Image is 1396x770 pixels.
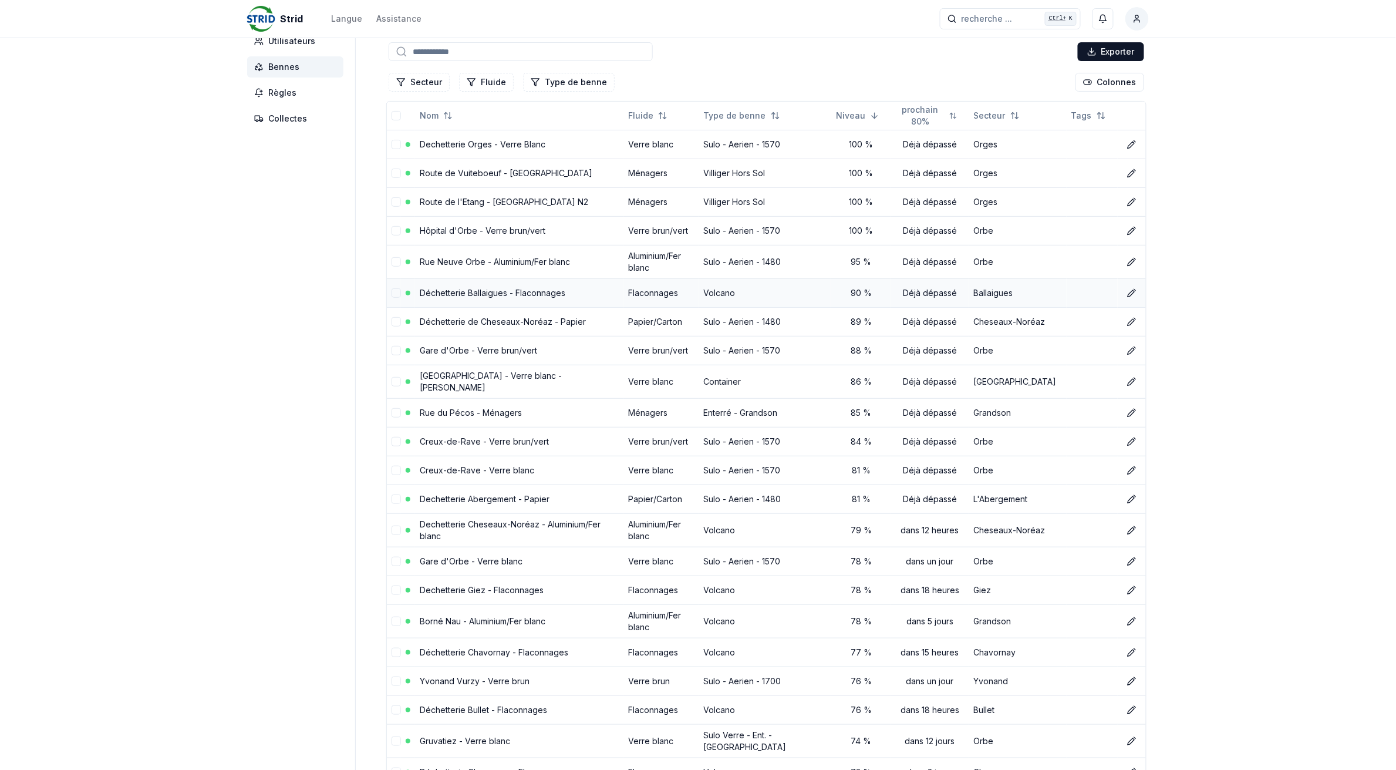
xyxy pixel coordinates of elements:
[699,336,832,365] td: Sulo - Aerien - 1570
[699,547,832,576] td: Sulo - Aerien - 1570
[623,604,699,638] td: Aluminium/Fer blanc
[420,168,592,178] a: Route de Vuiteboeuf - [GEOGRAPHIC_DATA]
[420,257,570,267] a: Rue Neuve Orbe - Aluminium/Fer blanc
[697,106,787,125] button: Not sorted. Click to sort ascending.
[969,456,1067,485] td: Orbe
[699,427,832,456] td: Sulo - Aerien - 1570
[280,12,303,26] span: Strid
[969,513,1067,547] td: Cheseaux-Noréaz
[392,437,401,446] button: select-row
[969,547,1067,576] td: Orbe
[969,245,1067,278] td: Orbe
[896,345,965,357] div: Déjà dépassé
[420,585,544,595] a: Dechetterie Giez - Flaconnages
[392,408,401,418] button: select-row
[969,365,1067,398] td: [GEOGRAPHIC_DATA]
[623,513,699,547] td: Aluminium/Fer blanc
[1075,73,1144,92] button: Cocher les colonnes
[896,465,965,476] div: Déjà dépassé
[699,245,832,278] td: Sulo - Aerien - 1480
[392,705,401,715] button: select-row
[836,287,886,299] div: 90 %
[1078,42,1144,61] div: Exporter
[969,130,1067,159] td: Orges
[836,584,886,596] div: 78 %
[969,398,1067,427] td: Grandson
[623,456,699,485] td: Verre blanc
[420,408,522,418] a: Rue du Pécos - Ménagers
[623,547,699,576] td: Verre blanc
[392,257,401,267] button: select-row
[896,556,965,567] div: dans un jour
[699,278,832,307] td: Volcano
[969,604,1067,638] td: Grandson
[420,345,537,355] a: Gare d'Orbe - Verre brun/vert
[969,187,1067,216] td: Orges
[623,365,699,398] td: Verre blanc
[836,110,865,122] span: Niveau
[896,524,965,536] div: dans 12 heures
[836,493,886,505] div: 81 %
[420,288,565,298] a: Déchetterie Ballaigues - Flaconnages
[836,675,886,687] div: 76 %
[969,485,1067,513] td: L'Abergement
[969,427,1067,456] td: Orbe
[896,647,965,658] div: dans 15 heures
[969,724,1067,758] td: Orbe
[699,398,832,427] td: Enterré - Grandson
[392,140,401,149] button: select-row
[623,216,699,245] td: Verre brun/vert
[969,695,1067,724] td: Bullet
[392,111,401,120] button: select-all
[392,557,401,566] button: select-row
[420,676,530,686] a: Yvonand Vurzy - Verre brun
[420,371,562,392] a: [GEOGRAPHIC_DATA] - Verre blanc - [PERSON_NAME]
[699,604,832,638] td: Volcano
[699,695,832,724] td: Volcano
[836,735,886,747] div: 74 %
[896,584,965,596] div: dans 18 heures
[392,526,401,535] button: select-row
[896,436,965,448] div: Déjà dépassé
[621,106,675,125] button: Not sorted. Click to sort ascending.
[836,256,886,268] div: 95 %
[836,524,886,536] div: 79 %
[623,245,699,278] td: Aluminium/Fer blanc
[623,130,699,159] td: Verre blanc
[829,106,886,125] button: Sorted descending. Click to sort ascending.
[247,82,348,103] a: Règles
[420,736,510,746] a: Gruvatiez - Verre blanc
[392,495,401,504] button: select-row
[699,638,832,667] td: Volcano
[268,113,307,125] span: Collectes
[420,317,586,327] a: Déchetterie de Cheseaux-Noréaz - Papier
[392,466,401,475] button: select-row
[969,216,1067,245] td: Orbe
[699,456,832,485] td: Sulo - Aerien - 1570
[420,616,545,626] a: Borné Nau - Aluminium/Fer blanc
[836,436,886,448] div: 84 %
[420,519,601,541] a: Dechetterie Cheseaux-Noréaz - Aluminium/Fer blanc
[836,407,886,419] div: 85 %
[836,345,886,357] div: 88 %
[420,139,545,149] a: Dechetterie Orges - Verre Blanc
[392,317,401,327] button: select-row
[623,724,699,758] td: Verre blanc
[896,139,965,150] div: Déjà dépassé
[836,225,886,237] div: 100 %
[896,225,965,237] div: Déjà dépassé
[896,104,945,127] span: prochain 80%
[836,556,886,567] div: 78 %
[392,197,401,207] button: select-row
[836,376,886,388] div: 86 %
[392,677,401,686] button: select-row
[392,377,401,386] button: select-row
[376,12,422,26] a: Assistance
[623,278,699,307] td: Flaconnages
[896,316,965,328] div: Déjà dépassé
[420,110,439,122] span: Nom
[389,73,450,92] button: Filtrer les lignes
[623,159,699,187] td: Ménagers
[623,638,699,667] td: Flaconnages
[699,307,832,336] td: Sulo - Aerien - 1480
